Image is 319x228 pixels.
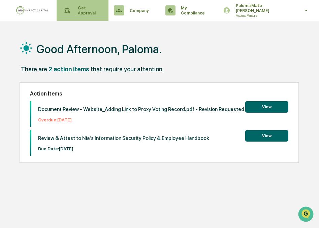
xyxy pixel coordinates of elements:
p: Paloma Mate-[PERSON_NAME] [230,3,295,13]
a: Powered byPylon [47,114,82,119]
span: Pylon [67,114,82,119]
iframe: Open customer support [297,206,316,224]
p: Access Persons [230,13,295,18]
img: 1746055101610-c473b297-6a78-478c-a979-82029cc54cd1 [7,51,19,64]
button: View [245,130,288,142]
div: 2 action items [49,66,89,73]
a: View [245,103,288,110]
a: 🗄️Attestations [46,82,86,94]
p: My Compliance [176,5,208,15]
img: logo [16,6,49,15]
p: How can we help? [7,14,123,25]
h1: Good Afternoon, Paloma. [36,42,162,56]
div: that require your attention. [91,66,164,73]
span: Data Lookup [13,98,42,104]
p: Review & Attest to Nia's Information Security Policy & Employee Handbook [38,135,209,141]
div: 🔎 [7,98,12,104]
p: Due Date: [DATE] [38,146,209,151]
p: Company [124,8,152,13]
p: Overdue: [DATE] [38,117,244,122]
p: Get Approval [72,5,101,15]
span: Attestations [56,85,84,91]
button: View [245,101,288,113]
span: Preclearance [13,85,43,91]
button: Start new chat [115,53,123,62]
a: View [245,132,288,139]
p: Document Review - Website_Adding Link to Proxy Voting Record.pdf - Revision Requested [38,106,244,112]
div: 🗄️ [49,85,54,91]
div: Start new chat [23,51,110,58]
div: 🖐️ [7,85,12,91]
a: 🔎Data Lookup [4,95,45,107]
div: We're available if you need us! [23,58,85,64]
div: There are [21,66,47,73]
a: 🖐️Preclearance [4,82,46,94]
h2: Action Items [30,90,288,97]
